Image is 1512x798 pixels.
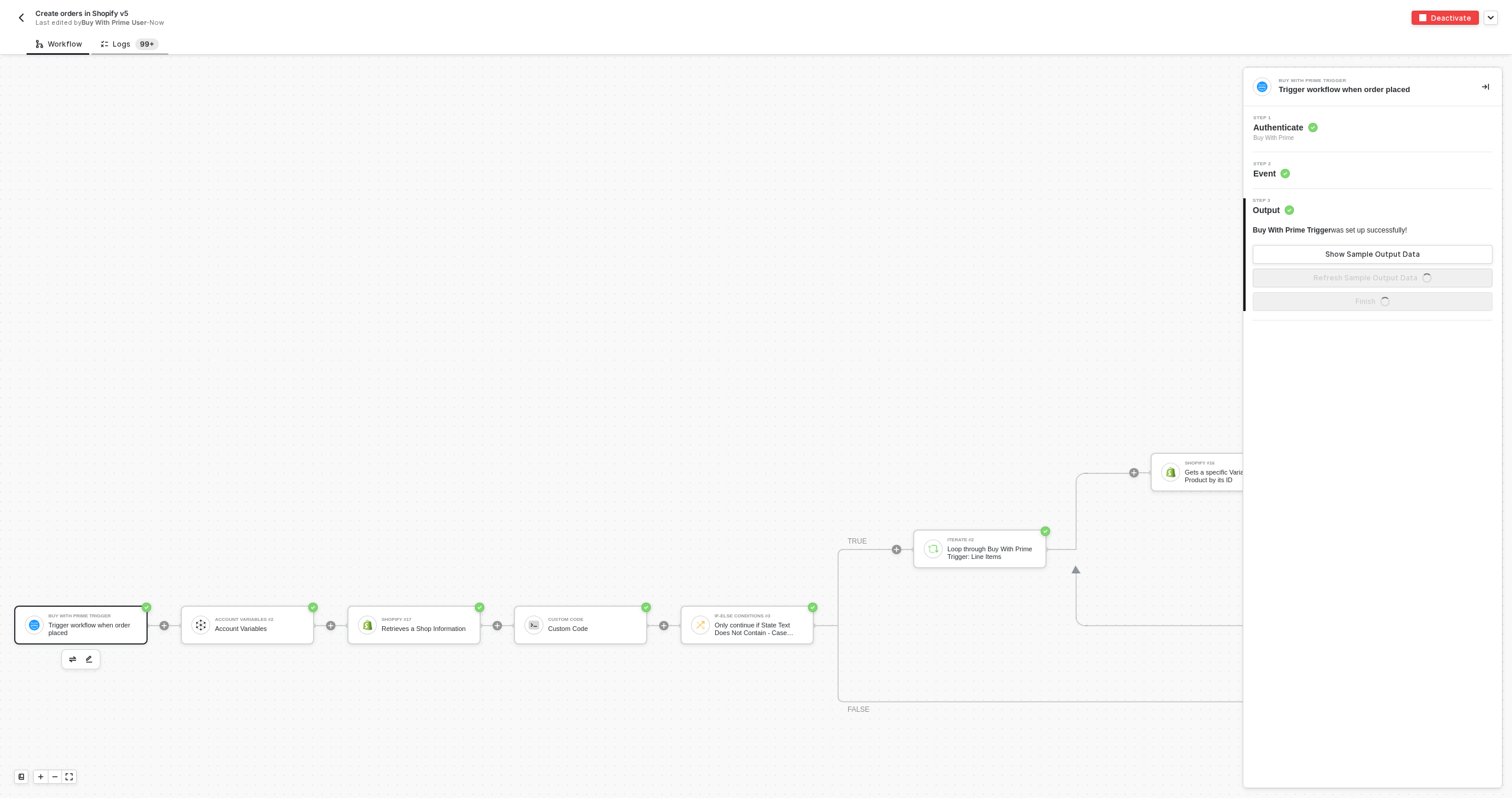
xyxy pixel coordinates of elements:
div: Buy With Prime Trigger [1279,79,1456,83]
span: Step 2 [1253,162,1290,166]
img: integration-icon [1257,81,1267,92]
img: icon [928,544,939,554]
span: Output [1253,204,1294,216]
img: icon [529,620,539,630]
div: Custom Code [548,625,637,633]
img: icon [195,620,206,630]
img: edit-cred [69,656,76,662]
div: Only continue if State Text Does Not Contain - Case Sensitive CANCELLED [715,622,803,636]
div: Retrieves a Shop Information [382,625,470,633]
span: icon-play [494,622,501,629]
img: edit-cred [86,655,93,663]
div: Step 3Output Buy With Prime Triggerwas set up successfully!Show Sample Output DataRefresh Sample ... [1243,198,1502,311]
div: Account Variables #2 [215,617,304,622]
span: icon-success-page [641,603,651,612]
button: Refresh Sample Output Dataicon-loader [1253,269,1493,287]
span: icon-play [660,622,667,629]
div: Shopify #16 [1185,461,1273,466]
span: Step 1 [1253,116,1318,120]
div: Shopify #17 [382,617,470,622]
div: Account Variables [215,625,304,633]
div: Custom Code [548,617,637,622]
div: Logs [101,38,159,50]
img: icon [362,620,373,630]
div: Deactivate [1431,13,1471,23]
span: Authenticate [1253,122,1318,133]
img: back [17,13,26,22]
div: Show Sample Output Data [1325,250,1420,259]
button: edit-cred [66,652,80,666]
button: Show Sample Output Data [1253,245,1493,264]
span: icon-success-page [1041,526,1050,536]
span: icon-success-page [142,603,151,612]
div: Trigger workflow when order placed [48,622,137,636]
img: icon [29,620,40,630]
span: icon-play [161,622,168,629]
div: Workflow [36,40,82,49]
span: icon-play [37,773,44,780]
span: Step 3 [1253,198,1294,203]
button: deactivateDeactivate [1412,11,1479,25]
sup: 186 [135,38,159,50]
span: Buy With Prime [1253,133,1318,143]
span: icon-minus [51,773,58,780]
span: icon-play [893,546,900,553]
div: Step 1Authenticate Buy With Prime [1243,116,1502,143]
div: Trigger workflow when order placed [1279,84,1463,95]
img: icon [695,620,706,630]
div: If-Else Conditions #3 [715,614,803,619]
div: TRUE [848,536,867,547]
span: icon-success-page [308,603,318,612]
span: icon-success-page [808,603,817,612]
span: icon-collapse-right [1482,83,1489,90]
div: Gets a specific Variant of Product by its ID [1185,469,1273,483]
div: FALSE [848,704,869,715]
div: Loop through Buy With Prime Trigger: Line Items [947,545,1036,560]
button: edit-cred [82,652,96,666]
button: Finishicon-loader [1253,292,1493,311]
div: Iterate #2 [947,538,1036,542]
button: back [14,11,28,25]
span: Create orders in Shopify v5 [35,8,128,18]
div: Last edited by - Now [35,18,729,27]
span: icon-play [327,622,334,629]
span: Event [1253,168,1290,179]
span: icon-play [1130,469,1138,476]
div: was set up successfully! [1253,225,1407,236]
div: Buy With Prime Trigger [48,614,137,619]
span: Buy With Prime Trigger [1253,226,1331,234]
span: icon-expand [66,773,73,780]
img: icon [1165,467,1176,478]
span: icon-success-page [475,603,484,612]
span: Buy With Prime User [82,18,146,27]
img: deactivate [1419,14,1426,21]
